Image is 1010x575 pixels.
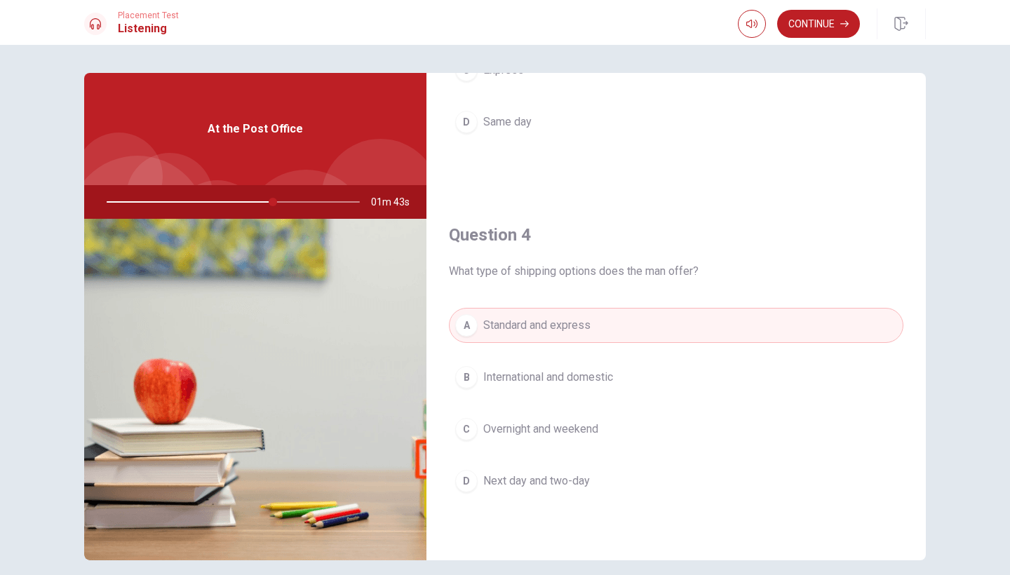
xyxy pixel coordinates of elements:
div: C [455,418,478,440]
span: Same day [483,114,532,130]
span: Next day and two-day [483,473,590,489]
button: DSame day [449,104,903,140]
div: B [455,366,478,388]
div: D [455,470,478,492]
div: A [455,314,478,337]
img: At the Post Office [84,219,426,560]
button: BInternational and domestic [449,360,903,395]
span: Standard and express [483,317,591,334]
span: What type of shipping options does the man offer? [449,263,903,280]
button: COvernight and weekend [449,412,903,447]
span: Overnight and weekend [483,421,598,438]
button: AStandard and express [449,308,903,343]
h4: Question 4 [449,224,903,246]
button: Continue [777,10,860,38]
button: DNext day and two-day [449,464,903,499]
div: D [455,111,478,133]
span: 01m 43s [371,185,421,219]
span: Placement Test [118,11,179,20]
span: At the Post Office [208,121,303,137]
span: International and domestic [483,369,613,386]
h1: Listening [118,20,179,37]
